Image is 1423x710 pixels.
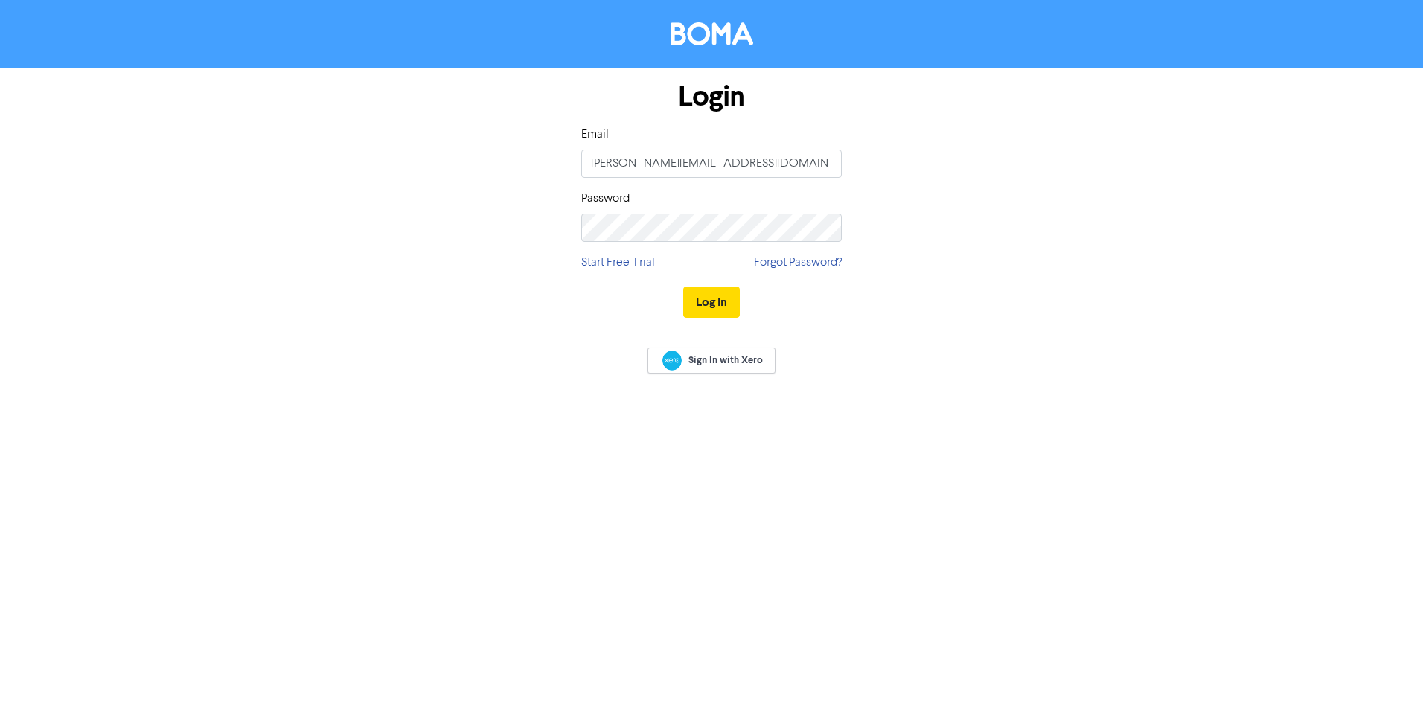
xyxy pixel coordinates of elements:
[581,254,655,272] a: Start Free Trial
[683,287,740,318] button: Log In
[581,190,630,208] label: Password
[581,126,609,144] label: Email
[688,354,763,367] span: Sign In with Xero
[671,22,753,45] img: BOMA Logo
[581,80,842,114] h1: Login
[754,254,842,272] a: Forgot Password?
[662,351,682,371] img: Xero logo
[647,348,776,374] a: Sign In with Xero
